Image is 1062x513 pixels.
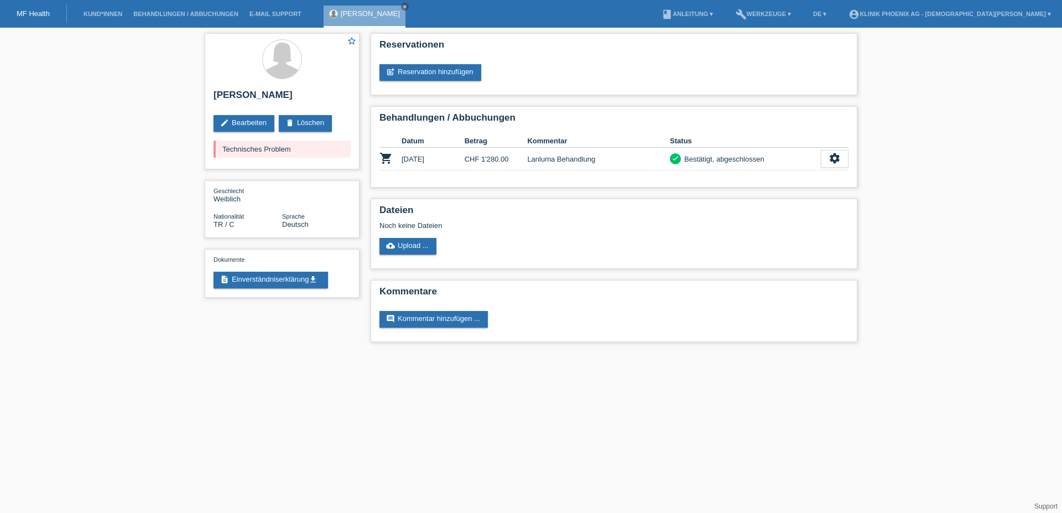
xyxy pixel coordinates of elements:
[285,118,294,127] i: delete
[379,205,848,221] h2: Dateien
[386,314,395,323] i: comment
[730,11,797,17] a: buildWerkzeuge ▾
[214,115,274,132] a: editBearbeiten
[379,112,848,129] h2: Behandlungen / Abbuchungen
[17,9,50,18] a: MF Health
[402,134,465,148] th: Datum
[214,220,235,229] span: Türkei / C / 19.08.1971
[282,213,305,220] span: Sprache
[1034,502,1058,510] a: Support
[379,221,717,230] div: Noch keine Dateien
[829,152,841,164] i: settings
[244,11,307,17] a: E-Mail Support
[214,256,244,263] span: Dokumente
[309,275,317,284] i: get_app
[843,11,1056,17] a: account_circleKlinik Phoenix AG - [DEMOGRAPHIC_DATA][PERSON_NAME] ▾
[347,36,357,46] i: star_border
[386,241,395,250] i: cloud_upload
[808,11,832,17] a: DE ▾
[379,238,436,255] a: cloud_uploadUpload ...
[214,213,244,220] span: Nationalität
[379,152,393,165] i: POSP00026769
[214,90,351,106] h2: [PERSON_NAME]
[671,154,679,162] i: check
[220,275,229,284] i: description
[662,9,673,20] i: book
[736,9,747,20] i: build
[379,39,848,56] h2: Reservationen
[401,3,409,11] a: close
[465,134,528,148] th: Betrag
[670,134,821,148] th: Status
[527,134,670,148] th: Kommentar
[386,68,395,76] i: post_add
[465,148,528,170] td: CHF 1'280.00
[341,9,400,18] a: [PERSON_NAME]
[402,148,465,170] td: [DATE]
[214,141,351,158] div: Technisches Problem
[220,118,229,127] i: edit
[128,11,244,17] a: Behandlungen / Abbuchungen
[347,36,357,48] a: star_border
[279,115,332,132] a: deleteLöschen
[214,272,328,288] a: descriptionEinverständniserklärungget_app
[214,186,282,203] div: Weiblich
[379,286,848,303] h2: Kommentare
[656,11,719,17] a: bookAnleitung ▾
[78,11,128,17] a: Kund*innen
[402,4,408,9] i: close
[282,220,309,229] span: Deutsch
[848,9,860,20] i: account_circle
[527,148,670,170] td: Lanluma Behandlung
[681,153,764,165] div: Bestätigt, abgeschlossen
[214,188,244,194] span: Geschlecht
[379,64,481,81] a: post_addReservation hinzufügen
[379,311,488,328] a: commentKommentar hinzufügen ...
